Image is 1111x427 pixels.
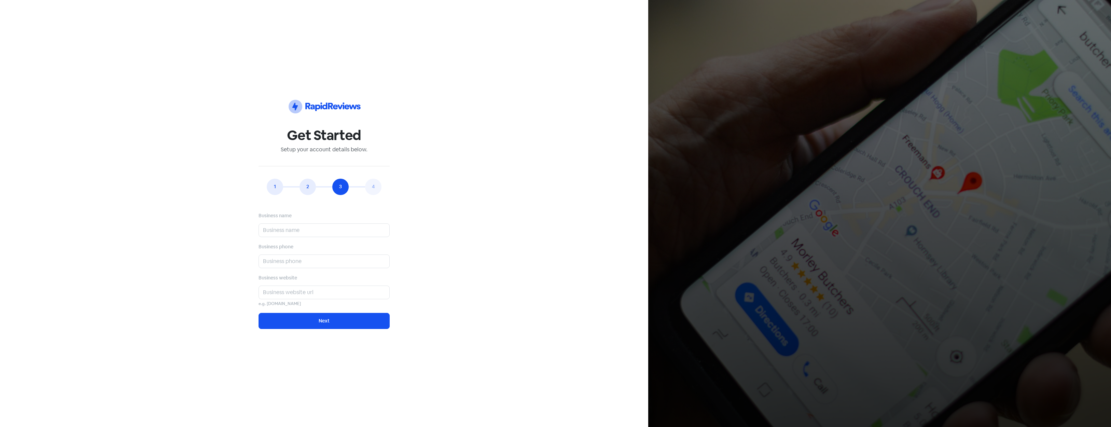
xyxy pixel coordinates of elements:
[259,212,292,219] label: Business name
[365,179,381,195] a: 4
[259,243,293,250] label: Business phone
[332,179,349,195] a: 3
[300,179,316,195] a: 2
[281,146,367,153] span: Setup your account details below.
[259,127,390,143] h1: Get Started
[259,223,390,237] input: Business name
[259,286,390,299] input: Business website url
[259,274,297,281] label: Business website
[259,301,301,307] small: e.g. [DOMAIN_NAME]
[259,254,390,268] input: Business phone
[267,179,283,195] a: 1
[259,313,390,329] button: Next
